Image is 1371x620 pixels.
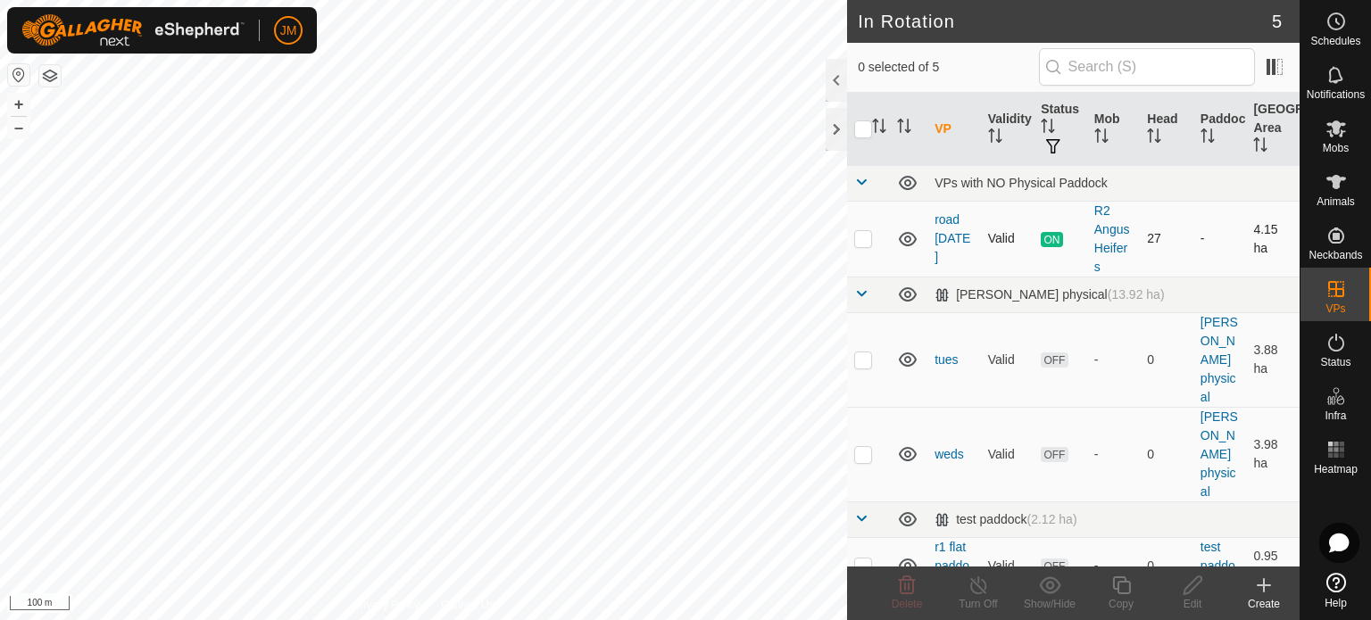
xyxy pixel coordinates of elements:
div: [PERSON_NAME] physical [935,287,1164,302]
td: 0 [1140,312,1193,407]
td: Valid [981,407,1034,501]
p-sorticon: Activate to sort [1147,131,1161,145]
div: - [1094,557,1134,575]
span: ON [1041,232,1062,247]
th: Mob [1087,93,1141,166]
div: - [1094,445,1134,464]
button: Map Layers [39,65,61,87]
th: Status [1034,93,1087,166]
button: + [8,94,29,115]
p-sorticon: Activate to sort [1253,140,1267,154]
td: Valid [981,201,1034,277]
td: 27 [1140,201,1193,277]
button: Reset Map [8,64,29,86]
a: tues [935,352,958,367]
td: 0.95 ha [1246,537,1300,594]
span: OFF [1041,558,1068,574]
div: - [1094,351,1134,369]
a: weds [935,447,964,461]
div: R2 Angus Heifers [1094,202,1134,277]
div: test paddock [935,512,1076,527]
th: Validity [981,93,1034,166]
span: Heatmap [1314,464,1358,475]
a: Contact Us [441,597,494,613]
span: 5 [1272,8,1282,35]
p-sorticon: Activate to sort [1041,121,1055,136]
p-sorticon: Activate to sort [1201,131,1215,145]
button: – [8,117,29,138]
span: (13.92 ha) [1108,287,1165,302]
a: r1 flat paddock [935,540,969,591]
td: 0 [1140,407,1193,501]
span: Mobs [1323,143,1349,153]
span: (2.12 ha) [1027,512,1077,526]
div: Turn Off [943,596,1014,612]
th: Paddock [1193,93,1247,166]
td: Valid [981,537,1034,594]
a: road [DATE] [935,212,970,264]
span: Animals [1317,196,1355,207]
td: 3.88 ha [1246,312,1300,407]
a: Help [1300,566,1371,616]
th: [GEOGRAPHIC_DATA] Area [1246,93,1300,166]
p-sorticon: Activate to sort [897,121,911,136]
span: VPs [1325,303,1345,314]
p-sorticon: Activate to sort [988,131,1002,145]
span: Schedules [1310,36,1360,46]
div: VPs with NO Physical Paddock [935,176,1292,190]
td: - [1193,201,1247,277]
span: Infra [1325,410,1346,421]
a: test paddock [1201,540,1235,591]
span: Notifications [1307,89,1365,100]
div: Edit [1157,596,1228,612]
h2: In Rotation [858,11,1272,32]
a: Privacy Policy [353,597,420,613]
a: [PERSON_NAME] physical [1201,315,1238,404]
span: 0 selected of 5 [858,58,1038,77]
input: Search (S) [1039,48,1255,86]
th: Head [1140,93,1193,166]
td: Valid [981,312,1034,407]
td: 4.15 ha [1246,201,1300,277]
p-sorticon: Activate to sort [872,121,886,136]
span: OFF [1041,447,1068,462]
span: Status [1320,357,1350,368]
td: 3.98 ha [1246,407,1300,501]
span: Delete [892,598,923,610]
span: Neckbands [1309,250,1362,260]
td: 0 [1140,537,1193,594]
div: Copy [1085,596,1157,612]
div: Create [1228,596,1300,612]
span: Help [1325,598,1347,608]
div: Show/Hide [1014,596,1085,612]
span: JM [280,21,297,40]
span: OFF [1041,352,1068,368]
a: [PERSON_NAME] physical [1201,409,1238,499]
th: VP [927,93,981,166]
img: Gallagher Logo [21,14,245,46]
p-sorticon: Activate to sort [1094,131,1109,145]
